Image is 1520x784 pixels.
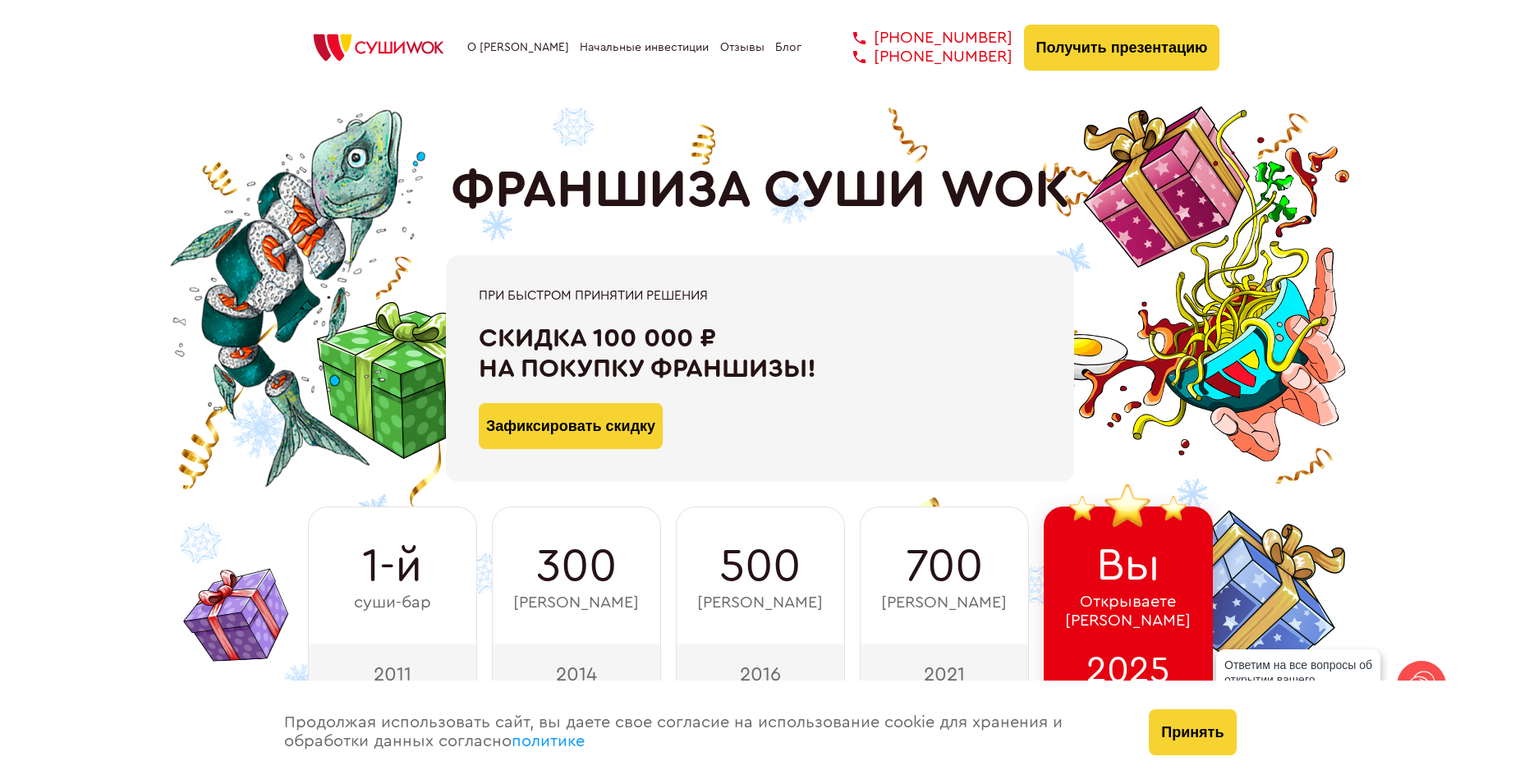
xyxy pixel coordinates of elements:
[479,403,663,449] button: Зафиксировать скидку
[492,644,661,704] div: 2014
[512,733,585,750] a: политике
[467,41,569,54] a: О [PERSON_NAME]
[1065,593,1191,630] span: Открываете [PERSON_NAME]
[829,48,1013,66] a: [PHONE_NUMBER]
[1149,709,1236,755] button: Принять
[1216,649,1380,710] div: Ответим на все вопросы об открытии вашего [PERSON_NAME]!
[860,644,1029,704] div: 2021
[536,540,617,593] span: 300
[362,540,422,593] span: 1-й
[580,41,709,54] a: Начальные инвестиции
[451,160,1070,221] h1: ФРАНШИЗА СУШИ WOK
[354,594,431,612] span: суши-бар
[308,644,477,704] div: 2011
[676,644,845,704] div: 2016
[775,41,801,54] a: Блог
[479,288,1041,303] div: При быстром принятии решения
[1096,539,1160,592] span: Вы
[720,41,765,54] a: Отзывы
[479,323,1041,384] div: Скидка 100 000 ₽ на покупку франшизы!
[697,594,823,612] span: [PERSON_NAME]
[881,594,1007,612] span: [PERSON_NAME]
[719,540,801,593] span: 500
[829,29,1013,48] a: [PHONE_NUMBER]
[513,594,639,612] span: [PERSON_NAME]
[1024,25,1220,71] button: Получить презентацию
[268,681,1133,784] div: Продолжая использовать сайт, вы даете свое согласие на использование cookie для хранения и обрабо...
[906,540,983,593] span: 700
[301,30,457,66] img: СУШИWOK
[1044,644,1213,704] div: 2025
